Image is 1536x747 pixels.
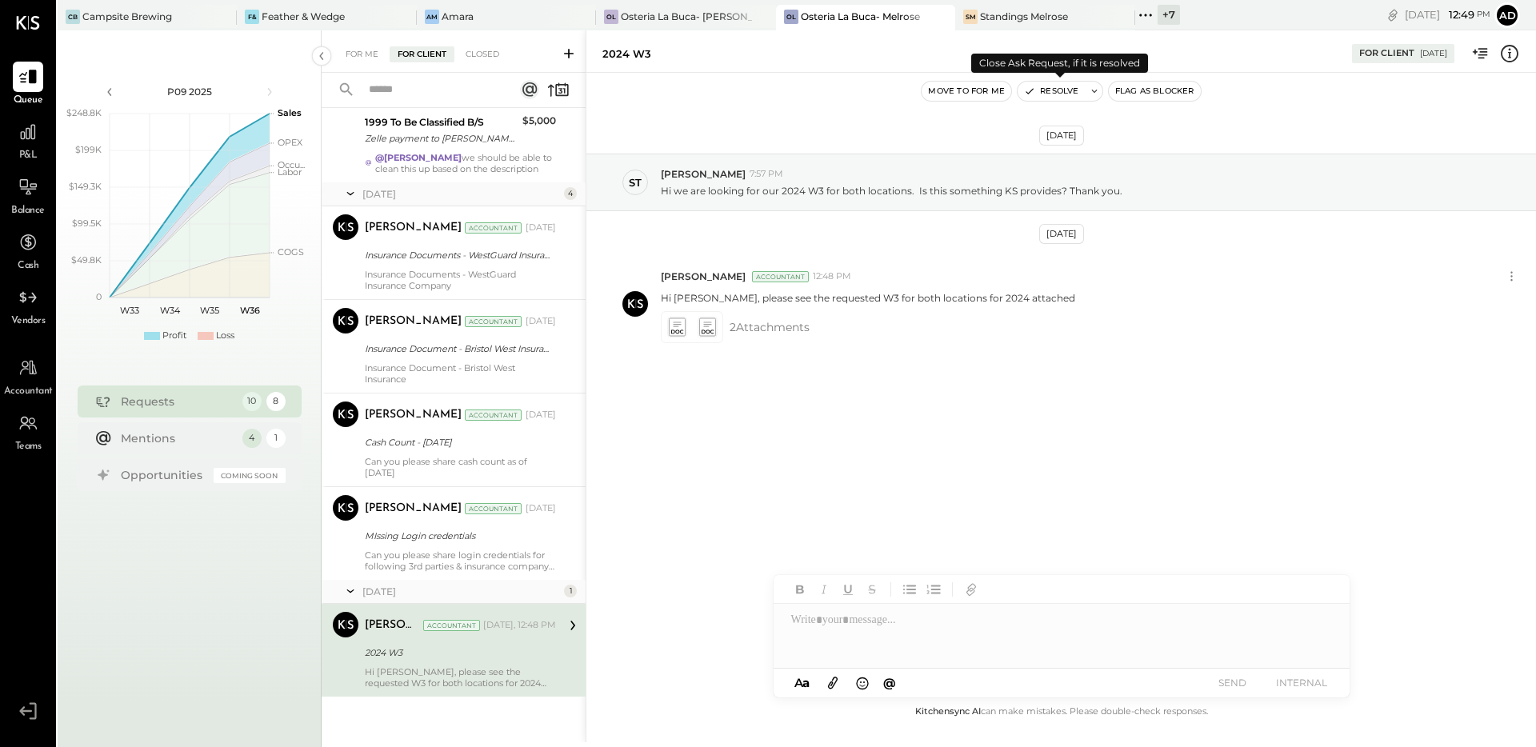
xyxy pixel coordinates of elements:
div: Am [425,10,439,24]
div: For Client [390,46,454,62]
div: [DATE] [1405,7,1490,22]
span: P&L [19,149,38,163]
button: Ordered List [923,579,944,600]
div: Insurance Documents - WestGuard Insurance Company [365,247,551,263]
div: [DATE] [526,409,556,421]
text: OPEX [278,137,303,148]
div: Cash Count - [DATE] [365,434,551,450]
text: W33 [120,305,139,316]
a: Teams [1,408,55,454]
text: W34 [159,305,180,316]
div: For Me [338,46,386,62]
div: Hi [PERSON_NAME], please see the requested W3 for both locations for 2024 attached [365,666,556,689]
div: 8 [266,392,286,411]
div: [PERSON_NAME] [365,314,462,330]
div: 1 [266,429,286,448]
div: [DATE] [526,315,556,328]
span: a [802,675,810,690]
span: Cash [18,259,38,274]
a: P&L [1,117,55,163]
a: Vendors [1,282,55,329]
div: SM [963,10,978,24]
button: Ad [1494,2,1520,28]
div: CB [66,10,80,24]
div: For Client [1359,47,1414,60]
span: 7:57 PM [750,168,783,181]
span: @ [883,675,896,690]
span: Balance [11,204,45,218]
div: $5,000 [522,113,556,129]
div: Accountant [423,620,480,631]
div: Campsite Brewing [82,10,172,23]
span: 12:48 PM [813,270,851,283]
button: Move to for me [922,82,1011,101]
div: Profit [162,330,186,342]
div: F& [245,10,259,24]
button: INTERNAL [1270,672,1334,693]
div: [DATE] [1039,126,1084,146]
button: Aa [790,674,815,692]
button: Unordered List [899,579,920,600]
div: 1999 To Be Classified B/S [365,114,518,130]
div: copy link [1385,6,1401,23]
span: Vendors [11,314,46,329]
button: Underline [838,579,858,600]
span: 2 Attachment s [730,311,810,343]
div: Close Ask Request, if it is resolved [971,54,1148,73]
text: 0 [96,291,102,302]
div: Accountant [465,222,522,234]
div: Insurance Documents - WestGuard Insurance Company [365,269,556,291]
div: Accountant [752,271,809,282]
text: $49.8K [71,254,102,266]
button: @ [878,673,901,693]
text: Labor [278,166,302,178]
div: [PERSON_NAME] [365,220,462,236]
button: SEND [1201,672,1265,693]
div: 2024 W3 [602,46,651,62]
div: Accountant [465,503,522,514]
button: Flag as Blocker [1109,82,1201,101]
a: Balance [1,172,55,218]
p: Hi we are looking for our 2024 W3 for both locations. Is this something KS provides? Thank you. [661,184,1122,198]
span: [PERSON_NAME] [661,270,746,283]
div: Closed [458,46,507,62]
div: Coming Soon [214,468,286,483]
div: Accountant [465,316,522,327]
div: Osteria La Buca- Melrose [801,10,920,23]
text: Occu... [278,159,305,170]
div: [DATE], 12:48 PM [483,619,556,632]
span: Queue [14,94,43,108]
div: OL [784,10,798,24]
div: [DATE] [526,222,556,234]
span: [PERSON_NAME] [661,167,746,181]
div: Insurance Document - Bristol West Insurance [365,341,551,357]
div: [DATE] [1039,224,1084,244]
div: Standings Melrose [980,10,1068,23]
div: Osteria La Buca- [PERSON_NAME][GEOGRAPHIC_DATA] [621,10,751,23]
button: Bold [790,579,810,600]
span: Teams [15,440,42,454]
div: Can you please share cash count as of [DATE] [365,456,556,478]
text: W35 [200,305,219,316]
div: Accountant [465,409,522,421]
div: P09 2025 [122,85,258,98]
div: 1 [564,585,577,597]
div: [PERSON_NAME] [365,617,420,633]
div: 2024 W3 [365,645,551,661]
div: Opportunities [121,467,206,483]
div: MIssing Login credentials [365,528,551,544]
div: Can you please share login credentials for following 3rd parties & insurance company 1. Doordash ... [365,549,556,572]
p: Hi [PERSON_NAME], please see the requested W3 for both locations for 2024 attached [661,291,1075,305]
div: Amara [442,10,474,23]
div: Insurance Document - Bristol West Insurance [365,362,556,385]
a: Queue [1,62,55,108]
div: 4 [242,429,262,448]
button: Strikethrough [862,579,882,600]
span: Accountant [4,385,53,399]
div: Requests [121,393,234,409]
div: 4 [564,187,577,200]
a: Accountant [1,353,55,399]
div: [DATE] [1420,48,1447,59]
div: 10 [242,392,262,411]
text: $248.8K [66,107,102,118]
